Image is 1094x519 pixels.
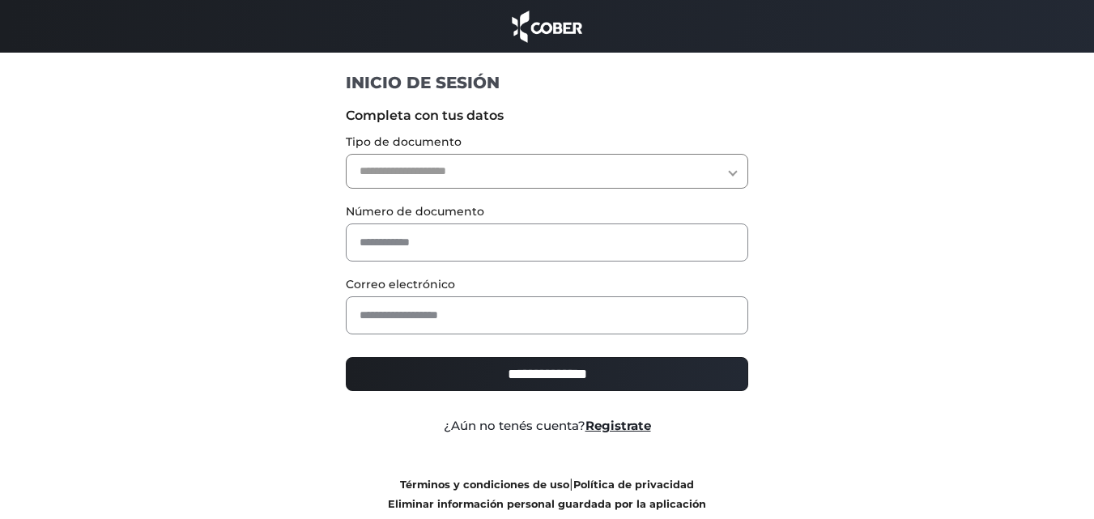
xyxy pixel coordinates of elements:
[400,479,569,491] a: Términos y condiciones de uso
[346,276,748,293] label: Correo electrónico
[388,498,706,510] a: Eliminar información personal guardada por la aplicación
[334,417,760,436] div: ¿Aún no tenés cuenta?
[508,8,587,45] img: cober_marca.png
[585,418,651,433] a: Registrate
[346,134,748,151] label: Tipo de documento
[346,203,748,220] label: Número de documento
[573,479,694,491] a: Política de privacidad
[346,106,748,125] label: Completa con tus datos
[334,474,760,513] div: |
[346,72,748,93] h1: INICIO DE SESIÓN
